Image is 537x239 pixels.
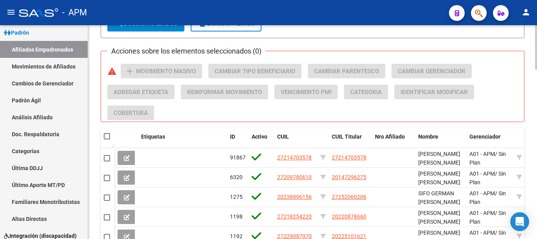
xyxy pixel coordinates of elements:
[198,20,254,27] span: Borrar Filtros
[62,4,87,21] span: - APM
[372,128,415,154] datatable-header-cell: Nro Afiliado
[329,128,372,154] datatable-header-cell: CUIL Titular
[277,133,289,140] span: CUIL
[227,128,248,154] datatable-header-cell: ID
[107,85,175,99] button: Agregar Etiqueta
[6,7,16,17] mat-icon: menu
[215,68,295,75] span: Cambiar Tipo Beneficiario
[418,133,438,140] span: Nombre
[469,170,495,177] span: A01 - APM
[187,89,262,96] span: Reinformar Movimiento
[230,213,243,220] span: 1198
[392,64,472,78] button: Cambiar Gerenciador
[344,85,388,99] button: Categoria
[418,170,460,186] span: [PERSON_NAME] [PERSON_NAME]
[332,174,366,180] span: 20147296275
[394,85,474,99] button: Identificar Modificar
[277,194,312,200] span: 20238996156
[466,128,513,154] datatable-header-cell: Gerenciador
[521,7,531,17] mat-icon: person
[277,154,312,161] span: 27214703578
[332,154,366,161] span: 27214703578
[230,133,235,140] span: ID
[418,151,460,166] span: [PERSON_NAME] [PERSON_NAME]
[107,46,265,57] h3: Acciones sobre los elementos seleccionados (0)
[469,230,495,236] span: A01 - APM
[510,212,529,231] div: Open Intercom Messenger
[418,210,460,225] span: [PERSON_NAME] [PERSON_NAME]
[252,133,267,140] span: Activo
[230,194,243,200] span: 1275
[4,28,29,37] span: Padrón
[398,68,465,75] span: Cambiar Gerenciador
[277,213,312,220] span: 27218254220
[277,174,312,180] span: 27209780610
[469,133,500,140] span: Gerenciador
[350,89,382,96] span: Categoria
[469,151,495,157] span: A01 - APM
[418,190,460,206] span: SIFO GERMAN [PERSON_NAME]
[274,85,338,99] button: Vencimiento PMI
[469,190,495,196] span: A01 - APM
[332,213,366,220] span: 20220878660
[114,109,148,117] span: Cobertura
[230,174,243,180] span: 6320
[208,64,302,78] button: Cambiar Tipo Beneficiario
[415,128,466,154] datatable-header-cell: Nombre
[308,64,385,78] button: Cambiar Parentesco
[248,128,274,154] datatable-header-cell: Activo
[107,67,117,76] mat-icon: warning
[332,194,366,200] span: 27252060206
[141,133,165,140] span: Etiquetas
[401,89,468,96] span: Identificar Modificar
[469,210,495,216] span: A01 - APM
[125,67,134,76] mat-icon: add
[121,64,202,78] button: Movimiento Masivo
[375,133,405,140] span: Nro Afiliado
[274,128,317,154] datatable-header-cell: CUIL
[230,154,246,161] span: 91867
[114,89,168,96] span: Agregar Etiqueta
[138,128,227,154] datatable-header-cell: Etiquetas
[114,20,177,27] span: Buscar Afiliados
[107,106,154,120] button: Cobertura
[314,68,379,75] span: Cambiar Parentesco
[281,89,331,96] span: Vencimiento PMI
[332,133,362,140] span: CUIL Titular
[136,68,196,75] span: Movimiento Masivo
[181,85,268,99] button: Reinformar Movimiento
